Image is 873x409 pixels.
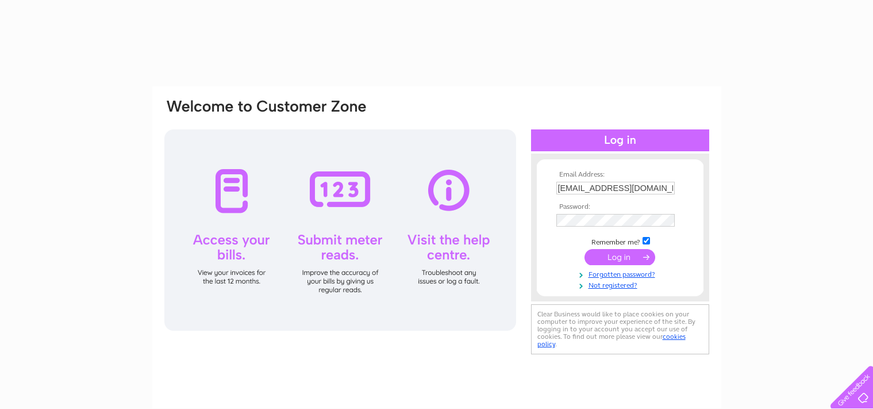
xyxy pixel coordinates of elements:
[553,235,687,247] td: Remember me?
[531,304,709,354] div: Clear Business would like to place cookies on your computer to improve your experience of the sit...
[537,332,686,348] a: cookies policy
[584,249,655,265] input: Submit
[553,203,687,211] th: Password:
[556,279,687,290] a: Not registered?
[556,268,687,279] a: Forgotten password?
[553,171,687,179] th: Email Address:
